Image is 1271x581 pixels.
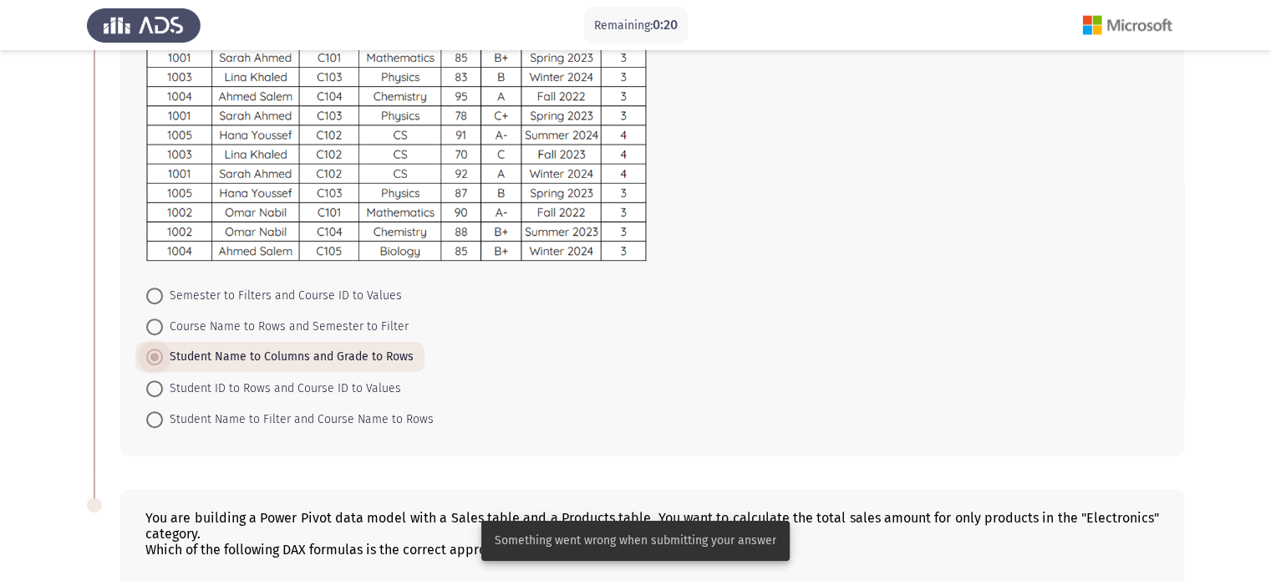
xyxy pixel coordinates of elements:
span: Something went wrong when submitting your answer [495,533,776,549]
p: Remaining: [594,15,678,36]
span: Semester to Filters and Course ID to Values [163,286,402,306]
div: You are building a Power Pivot data model with a Sales table and a Products table. You want to ca... [145,510,1159,542]
img: Assessment logo of Microsoft (Word, Excel, PPT) [1070,2,1184,48]
span: Student Name to Columns and Grade to Rows [163,347,414,367]
span: Student ID to Rows and Course ID to Values [163,379,401,399]
span: 0:20 [653,17,678,33]
img: Assess Talent Management logo [87,2,201,48]
div: Which of the following DAX formulas is the correct approach? [145,542,1159,558]
span: Course Name to Rows and Semester to Filter [163,317,409,337]
span: Student Name to Filter and Course Name to Rows [163,410,434,430]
